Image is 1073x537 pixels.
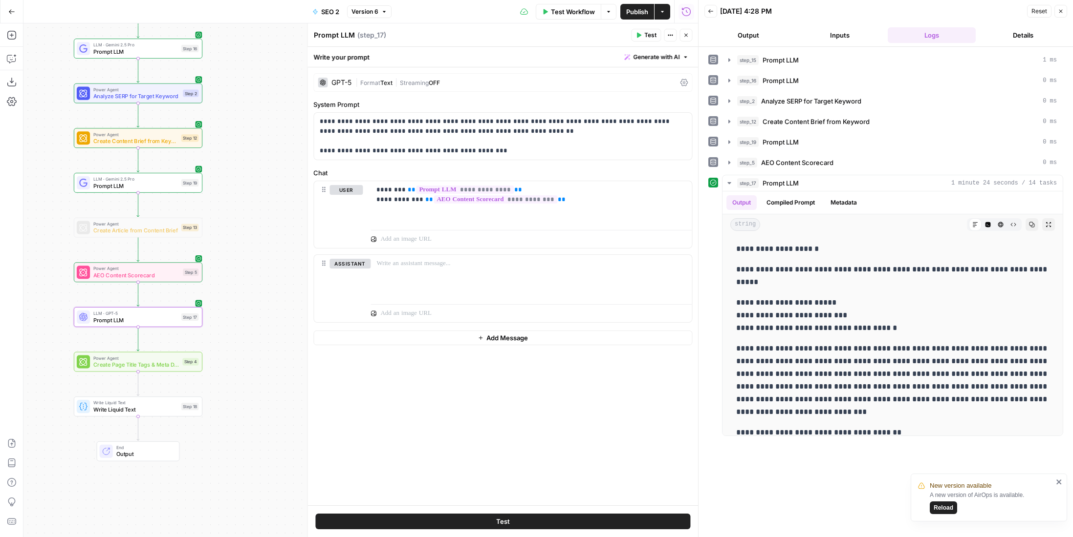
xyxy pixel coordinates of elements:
[930,491,1053,514] div: A new version of AirOps is available.
[723,93,1063,109] button: 0 ms
[355,77,360,87] span: |
[74,307,202,327] div: LLM · GPT-5Prompt LLMStep 17
[93,92,180,101] span: Analyze SERP for Target Keyword
[726,195,757,210] button: Output
[93,399,178,406] span: Write Liquid Text
[314,255,363,322] div: assistant
[360,79,380,86] span: Format
[1043,76,1057,85] span: 0 ms
[93,227,178,235] span: Create Article from Content Brief
[74,173,202,193] div: LLM · Gemini 2.5 ProPrompt LLMStep 19
[351,7,378,16] span: Version 6
[137,237,139,262] g: Edge from step_13 to step_5
[1056,478,1063,486] button: close
[763,55,799,65] span: Prompt LLM
[620,51,692,63] button: Generate with AI
[737,137,759,147] span: step_19
[182,358,198,365] div: Step 4
[93,355,179,362] span: Power Agent
[393,77,400,87] span: |
[723,52,1063,68] button: 1 ms
[723,73,1063,88] button: 0 ms
[380,79,393,86] span: Text
[183,268,198,276] div: Step 5
[183,89,198,97] div: Step 2
[93,86,180,93] span: Power Agent
[723,114,1063,129] button: 0 ms
[737,55,759,65] span: step_15
[137,282,139,306] g: Edge from step_5 to step_17
[1043,138,1057,146] span: 0 ms
[888,27,976,43] button: Logs
[761,96,861,106] span: Analyze SERP for Target Keyword
[313,100,692,109] label: System Prompt
[496,516,510,526] span: Test
[74,352,202,372] div: Power AgentCreate Page Title Tags & Meta DescriptionsStep 4
[633,53,679,62] span: Generate with AI
[930,481,991,491] span: New version available
[631,29,661,41] button: Test
[763,137,799,147] span: Prompt LLM
[74,396,202,416] div: Write Liquid TextWrite Liquid TextStep 18
[934,503,953,512] span: Reload
[307,47,698,67] div: Write your prompt
[74,441,202,461] div: EndOutput
[314,181,363,248] div: user
[181,134,199,142] div: Step 12
[723,191,1063,435] div: 1 minute 24 seconds / 14 tasks
[181,179,199,186] div: Step 19
[796,27,884,43] button: Inputs
[1043,56,1057,64] span: 1 ms
[737,96,757,106] span: step_2
[93,176,178,183] span: LLM · Gemini 2.5 Pro
[181,313,199,321] div: Step 17
[329,259,371,268] button: assistant
[116,444,173,451] span: End
[137,416,139,440] g: Edge from step_18 to end
[74,262,202,282] div: Power AgentAEO Content ScorecardStep 5
[93,316,178,324] span: Prompt LLM
[1043,158,1057,167] span: 0 ms
[137,13,139,38] g: Edge from step_15 to step_16
[93,137,178,145] span: Create Content Brief from Keyword
[314,30,355,40] textarea: Prompt LLM
[93,47,178,56] span: Prompt LLM
[761,158,833,167] span: AEO Content Scorecard
[723,155,1063,170] button: 0 ms
[74,128,202,148] div: Power AgentCreate Content Brief from KeywordStep 12
[761,195,821,210] button: Compiled Prompt
[137,58,139,83] g: Edge from step_16 to step_2
[329,185,363,195] button: user
[93,221,178,227] span: Power Agent
[723,175,1063,191] button: 1 minute 24 seconds / 14 tasks
[137,103,139,127] g: Edge from step_2 to step_12
[400,79,429,86] span: Streaming
[93,265,180,272] span: Power Agent
[1043,117,1057,126] span: 0 ms
[704,27,792,43] button: Output
[1031,7,1047,16] span: Reset
[723,134,1063,150] button: 0 ms
[763,178,799,188] span: Prompt LLM
[536,4,601,20] button: Test Workflow
[137,147,139,172] g: Edge from step_12 to step_19
[93,131,178,138] span: Power Agent
[93,360,179,369] span: Create Page Title Tags & Meta Descriptions
[825,195,863,210] button: Metadata
[357,30,386,40] span: ( step_17 )
[74,39,202,59] div: LLM · Gemini 2.5 ProPrompt LLMStep 16
[137,372,139,396] g: Edge from step_4 to step_18
[93,41,178,48] span: LLM · Gemini 2.5 Pro
[181,45,199,52] div: Step 16
[951,179,1057,187] span: 1 minute 24 seconds / 14 tasks
[313,168,692,178] label: Chat
[307,4,345,20] button: SEO 2
[93,310,178,317] span: LLM · GPT-5
[980,27,1068,43] button: Details
[763,76,799,85] span: Prompt LLM
[116,450,173,458] span: Output
[551,7,595,17] span: Test Workflow
[331,79,351,86] div: GPT-5
[347,5,392,18] button: Version 6
[74,218,202,238] div: Power AgentCreate Article from Content BriefStep 13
